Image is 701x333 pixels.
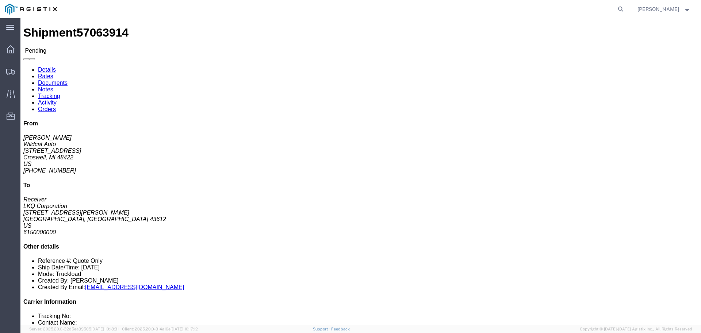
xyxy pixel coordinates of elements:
[313,327,331,331] a: Support
[29,327,119,331] span: Server: 2025.20.0-32d5ea39505
[5,4,57,15] img: logo
[91,327,119,331] span: [DATE] 10:18:31
[637,5,679,13] span: Alexander Baetens
[331,327,350,331] a: Feedback
[171,327,198,331] span: [DATE] 10:17:12
[580,326,692,332] span: Copyright © [DATE]-[DATE] Agistix Inc., All Rights Reserved
[637,5,691,14] button: [PERSON_NAME]
[20,18,701,325] iframe: FS Legacy Container
[122,327,198,331] span: Client: 2025.20.0-314a16e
